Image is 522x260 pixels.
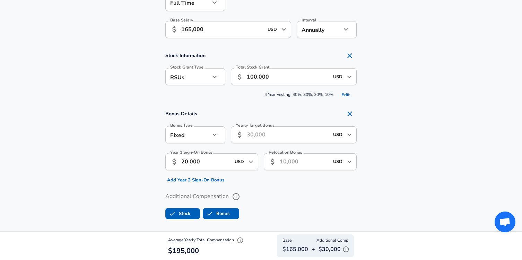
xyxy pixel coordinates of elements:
button: Open [246,157,256,167]
input: USD [266,24,279,35]
label: Stock Grant Type [170,65,203,69]
button: help [230,191,242,203]
div: Fixed [165,126,210,143]
h4: Stock Information [165,49,357,63]
input: 100,000 [247,68,329,85]
label: Bonus [203,207,229,220]
button: Open [279,25,289,34]
label: Interval [302,18,316,22]
label: Additional Compensation [165,191,357,203]
span: Base [282,237,292,244]
label: Total Stock Grant [236,65,270,69]
input: USD [331,129,345,140]
input: 100,000 [181,21,263,38]
h4: Bonus Details [165,107,357,121]
button: Explain Total Compensation [235,235,245,245]
input: 30,000 [247,126,329,143]
button: BonusBonus [203,208,239,219]
div: Annually [297,21,341,38]
span: Stock [166,207,179,220]
button: Open [345,130,354,140]
p: + [312,245,315,253]
button: Edit [334,90,357,100]
p: $165,000 [282,245,308,253]
input: USD [331,71,345,82]
span: Additional Comp [316,237,348,244]
div: RSUs [165,68,210,85]
input: USD [233,156,246,167]
button: Open [345,72,354,82]
label: Base Salary [170,18,193,22]
div: Open chat [495,212,515,232]
label: Stock [166,207,190,220]
button: Open [345,157,354,167]
label: Year 1 Sign-On Bonus [170,150,212,154]
button: Add Year 2 Sign-On Bonus [165,175,226,186]
input: USD [331,156,345,167]
span: Average Yearly Total Compensation [168,237,245,243]
label: Bonus Type [170,123,193,127]
label: Relocation Bonus [269,150,302,154]
label: Yearly Target Bonus [236,123,275,127]
button: Remove Section [343,49,357,63]
span: Bonus [203,207,216,220]
button: StockStock [165,208,200,219]
p: $30,000 [319,244,351,254]
button: Explain Additional Compensation [341,244,351,254]
input: 10,000 [280,153,329,170]
input: 30,000 [181,153,230,170]
button: Remove Section [343,107,357,121]
span: 4 Year Vesting: 40%, 30%, 20%, 10% [165,90,357,100]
